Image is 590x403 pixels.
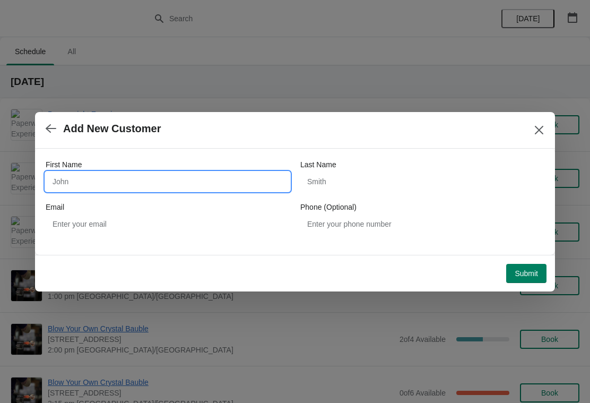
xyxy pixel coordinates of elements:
label: Email [46,202,64,212]
label: First Name [46,159,82,170]
input: John [46,172,290,191]
span: Submit [515,269,538,278]
label: Phone (Optional) [300,202,357,212]
button: Close [530,121,549,140]
input: Smith [300,172,544,191]
input: Enter your email [46,215,290,234]
h2: Add New Customer [63,123,161,135]
input: Enter your phone number [300,215,544,234]
label: Last Name [300,159,336,170]
button: Submit [506,264,546,283]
